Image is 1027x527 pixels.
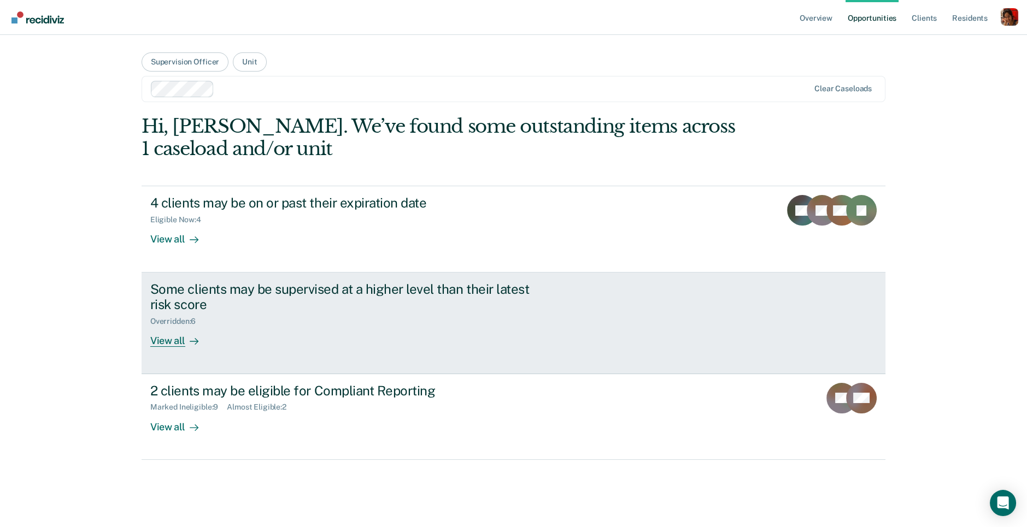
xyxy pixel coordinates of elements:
div: 4 clients may be on or past their expiration date [150,195,534,211]
div: Clear caseloads [814,84,872,93]
div: View all [150,412,212,433]
button: Unit [233,52,266,72]
a: 2 clients may be eligible for Compliant ReportingMarked Ineligible:9Almost Eligible:2View all [142,374,885,460]
img: Recidiviz [11,11,64,23]
a: 4 clients may be on or past their expiration dateEligible Now:4View all [142,186,885,272]
div: Open Intercom Messenger [990,490,1016,516]
div: Marked Ineligible : 9 [150,402,227,412]
a: Some clients may be supervised at a higher level than their latest risk scoreOverridden:6View all [142,273,885,374]
button: Profile dropdown button [1001,8,1018,26]
div: Some clients may be supervised at a higher level than their latest risk score [150,281,534,313]
div: Eligible Now : 4 [150,215,210,224]
button: Supervision Officer [142,52,228,72]
div: Overridden : 6 [150,317,204,326]
div: View all [150,224,212,246]
div: 2 clients may be eligible for Compliant Reporting [150,383,534,399]
div: View all [150,326,212,347]
div: Hi, [PERSON_NAME]. We’ve found some outstanding items across 1 caseload and/or unit [142,115,737,160]
div: Almost Eligible : 2 [227,402,295,412]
